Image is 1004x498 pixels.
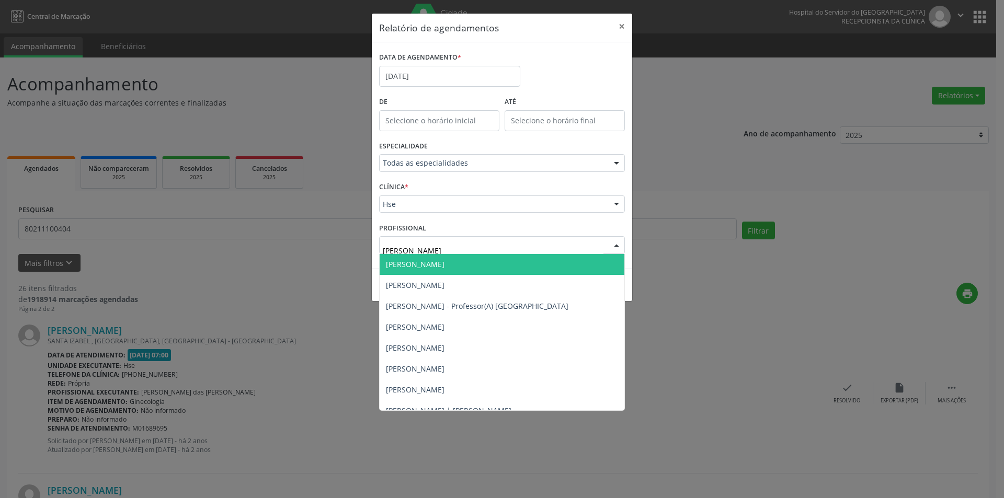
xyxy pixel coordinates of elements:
[505,110,625,131] input: Selecione o horário final
[379,50,461,66] label: DATA DE AGENDAMENTO
[379,220,426,236] label: PROFISSIONAL
[386,301,568,311] span: [PERSON_NAME] - Professor(A) [GEOGRAPHIC_DATA]
[383,158,603,168] span: Todas as especialidades
[379,138,428,155] label: ESPECIALIDADE
[386,364,444,374] span: [PERSON_NAME]
[386,322,444,332] span: [PERSON_NAME]
[379,66,520,87] input: Selecione uma data ou intervalo
[386,385,444,395] span: [PERSON_NAME]
[383,240,603,261] input: Selecione um profissional
[379,94,499,110] label: De
[386,343,444,353] span: [PERSON_NAME]
[386,280,444,290] span: [PERSON_NAME]
[505,94,625,110] label: ATÉ
[379,21,499,34] h5: Relatório de agendamentos
[611,14,632,39] button: Close
[383,199,603,210] span: Hse
[386,406,511,415] span: [PERSON_NAME] | [PERSON_NAME]
[379,179,408,195] label: CLÍNICA
[379,110,499,131] input: Selecione o horário inicial
[386,259,444,269] span: [PERSON_NAME]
